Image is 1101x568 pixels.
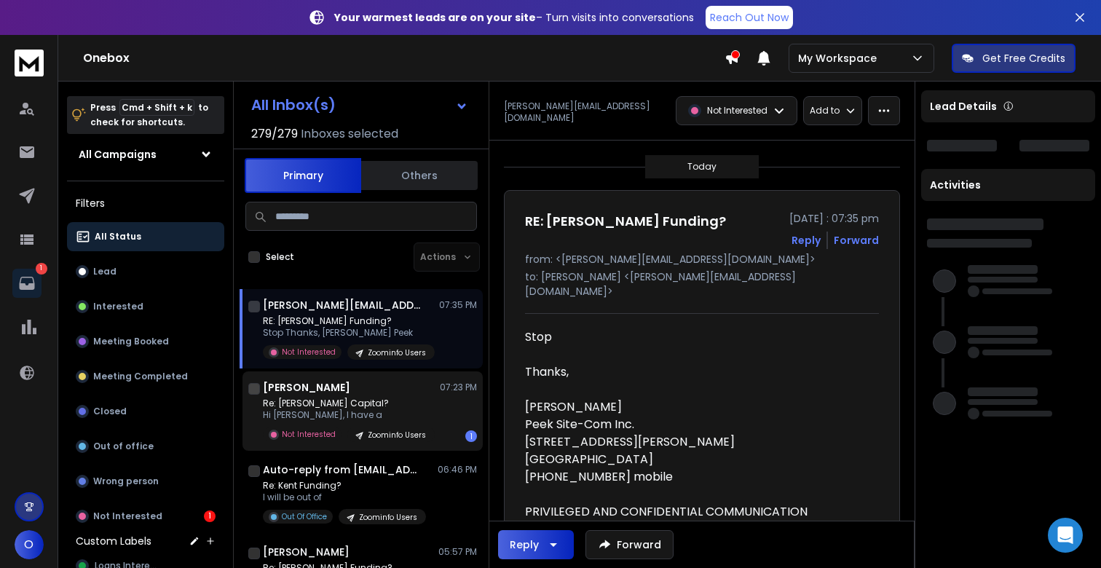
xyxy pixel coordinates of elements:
button: O [15,530,44,559]
button: All Inbox(s) [240,90,480,119]
button: Reply [792,233,821,248]
button: Primary [245,158,361,193]
h1: [PERSON_NAME] [263,380,350,395]
div: Reply [510,537,539,552]
p: Reach Out Now [710,10,789,25]
p: Press to check for shortcuts. [90,100,208,130]
h1: RE: [PERSON_NAME] Funding? [525,211,726,232]
h1: Onebox [83,50,725,67]
p: Wrong person [93,476,159,487]
p: Zoominfo Users [359,512,417,523]
p: Interested [93,301,143,312]
button: Reply [498,530,574,559]
button: Out of office [67,432,224,461]
p: from: <[PERSON_NAME][EMAIL_ADDRESS][DOMAIN_NAME]> [525,252,879,267]
button: All Status [67,222,224,251]
p: Re: [PERSON_NAME] Capital? [263,398,435,409]
button: Forward [585,530,674,559]
p: [DATE] : 07:35 pm [789,211,879,226]
p: Today [687,161,717,173]
p: Out Of Office [282,511,327,522]
button: Lead [67,257,224,286]
p: Meeting Booked [93,336,169,347]
p: RE: [PERSON_NAME] Funding? [263,315,435,327]
a: 1 [12,269,42,298]
p: Not Interested [282,347,336,358]
p: Lead Details [930,99,997,114]
img: logo [15,50,44,76]
p: 06:46 PM [438,464,477,476]
p: [PERSON_NAME][EMAIL_ADDRESS][DOMAIN_NAME] [504,100,667,124]
button: Interested [67,292,224,321]
p: Not Interested [707,105,767,117]
span: Cmd + Shift + k [119,99,194,116]
p: Not Interested [282,429,336,440]
h3: Inboxes selected [301,125,398,143]
span: 279 / 279 [251,125,298,143]
div: Forward [834,233,879,248]
h3: Filters [67,193,224,213]
p: 05:57 PM [438,546,477,558]
p: – Turn visits into conversations [334,10,694,25]
p: to: [PERSON_NAME] <[PERSON_NAME][EMAIL_ADDRESS][DOMAIN_NAME]> [525,269,879,299]
button: All Campaigns [67,140,224,169]
div: Open Intercom Messenger [1048,518,1083,553]
h1: All Inbox(s) [251,98,336,112]
p: Meeting Completed [93,371,188,382]
h3: Custom Labels [76,534,151,548]
p: My Workspace [798,51,883,66]
button: Get Free Credits [952,44,1076,73]
p: Zoominfo Users [368,430,426,441]
p: 1 [36,263,47,275]
p: Add to [810,105,840,117]
p: Out of office [93,441,154,452]
strong: Your warmest leads are on your site [334,10,536,25]
p: Stop Thanks, [PERSON_NAME] Peek [263,327,435,339]
p: Zoominfo Users [368,347,426,358]
p: Lead [93,266,117,277]
a: Reach Out Now [706,6,793,29]
button: Closed [67,397,224,426]
p: Re: Kent Funding? [263,480,426,492]
p: All Status [95,231,141,242]
p: Hi [PERSON_NAME], I have a [263,409,435,421]
h1: [PERSON_NAME] [263,545,350,559]
button: Meeting Booked [67,327,224,356]
button: Meeting Completed [67,362,224,391]
div: Activities [921,169,1095,201]
div: 1 [465,430,477,442]
div: 1 [204,510,216,522]
button: Not Interested1 [67,502,224,531]
label: Select [266,251,294,263]
p: I will be out of [263,492,426,503]
p: Get Free Credits [982,51,1065,66]
button: Wrong person [67,467,224,496]
p: 07:35 PM [439,299,477,311]
p: 07:23 PM [440,382,477,393]
p: Not Interested [93,510,162,522]
h1: Auto-reply from [EMAIL_ADDRESS][DOMAIN_NAME] [263,462,423,477]
p: Closed [93,406,127,417]
button: Others [361,159,478,192]
h1: [PERSON_NAME][EMAIL_ADDRESS][DOMAIN_NAME] [263,298,423,312]
h1: All Campaigns [79,147,157,162]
